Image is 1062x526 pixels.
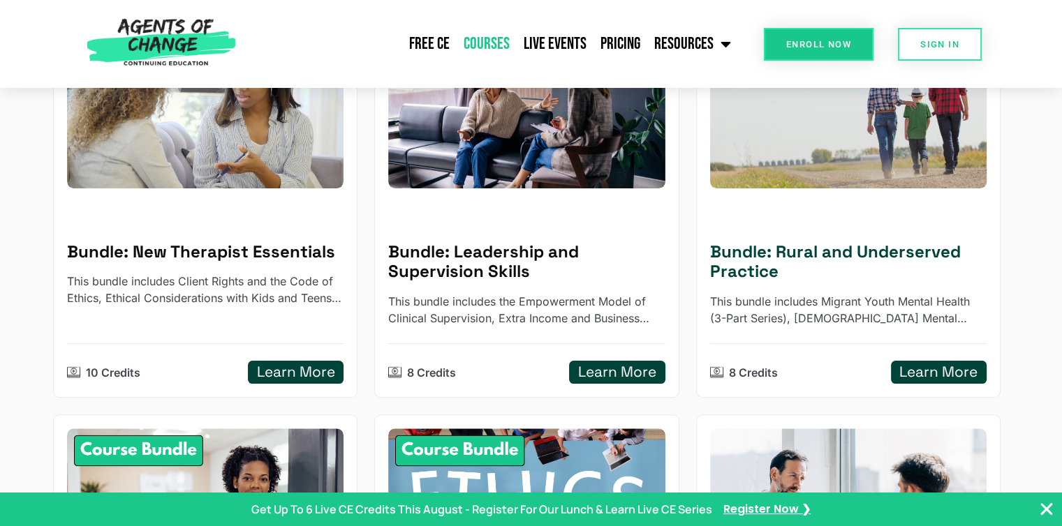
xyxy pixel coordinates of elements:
p: 8 Credits [729,364,778,381]
a: New Therapist Essentials - 10 Credit CE BundleBundle: New Therapist EssentialsThis bundle include... [53,22,357,398]
nav: Menu [242,27,738,61]
h5: Bundle: New Therapist Essentials [67,242,344,262]
h5: Learn More [899,363,978,381]
img: Leadership and Supervision Skills - 8 Credit CE Bundle [388,36,665,188]
a: Leadership and Supervision Skills - 8 Credit CE BundleBundle: Leadership and Supervision SkillsTh... [374,22,679,398]
a: Rural and Underserved Practice - 8 Credit CE BundleBundle: Rural and Underserved PracticeThis bun... [696,22,1001,398]
a: Pricing [593,27,647,61]
a: Register Now ❯ [723,502,811,517]
a: Live Events [517,27,593,61]
p: This bundle includes Migrant Youth Mental Health (3-Part Series), Native American Mental Health, ... [710,293,987,326]
h5: Learn More [578,363,656,381]
p: This bundle includes the Empowerment Model of Clinical Supervision, Extra Income and Business Ski... [388,293,665,326]
a: Enroll Now [764,28,873,61]
a: Resources [647,27,738,61]
h5: Learn More [257,363,335,381]
img: New Therapist Essentials - 10 Credit CE Bundle [67,36,344,188]
button: Close Banner [1038,501,1055,518]
a: SIGN IN [898,28,982,61]
a: Free CE [402,27,457,61]
span: Enroll Now [786,40,851,49]
p: This bundle includes Client Rights and the Code of Ethics, Ethical Considerations with Kids and T... [67,273,344,306]
div: Rural and Underserved Practice - 8 Credit CE Bundle [710,36,987,188]
h5: Bundle: Rural and Underserved Practice [710,242,987,283]
a: Courses [457,27,517,61]
h5: Bundle: Leadership and Supervision Skills [388,242,665,283]
p: 8 Credits [407,364,456,381]
p: 10 Credits [86,364,140,381]
img: Rural and Underserved Practice - 8 Credit CE Bundle [696,28,1001,196]
p: Get Up To 6 Live CE Credits This August - Register For Our Lunch & Learn Live CE Series [251,501,712,518]
span: SIGN IN [920,40,959,49]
